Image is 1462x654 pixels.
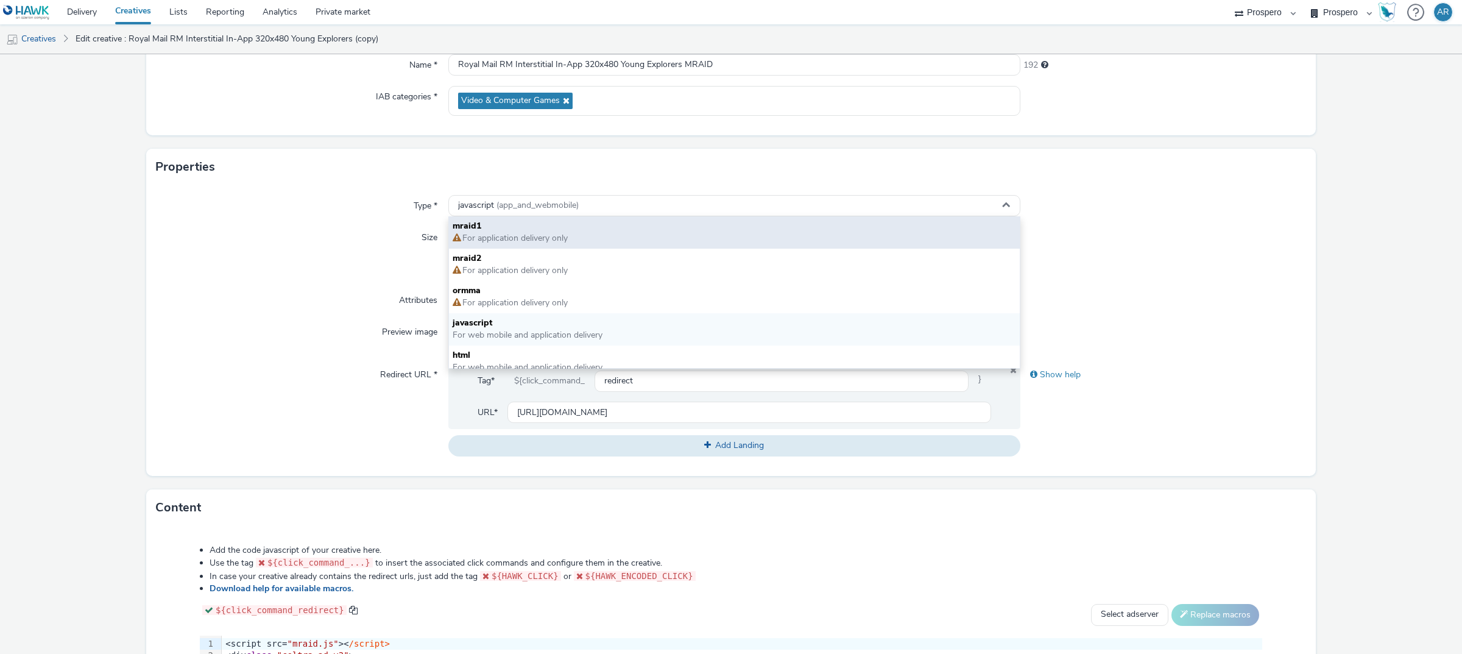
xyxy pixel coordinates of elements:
[715,439,764,451] span: Add Landing
[210,556,1262,569] li: Use the tag to insert the associated click commands and configure them in the creative.
[155,499,201,517] h3: Content
[200,638,215,650] div: 1
[349,606,358,614] span: copy to clipboard
[417,227,442,244] label: Size
[210,583,358,594] a: Download help for available macros.
[458,201,579,211] span: javascript
[1171,604,1259,626] button: Replace macros
[1020,364,1307,386] div: Show help
[461,265,568,276] span: For application delivery only
[210,544,1262,556] li: Add the code javascript of your creative here.
[394,290,442,307] label: Attributes
[371,86,442,103] label: IAB categories *
[453,220,1016,232] span: mraid1
[496,199,579,211] span: (app_and_webmobile)
[448,435,1020,456] button: Add Landing
[1378,2,1396,22] img: Hawk Academy
[453,361,602,373] span: For web mobile and application delivery
[375,364,442,381] label: Redirect URL *
[461,297,568,308] span: For application delivery only
[461,96,560,106] span: Video & Computer Games
[409,195,442,212] label: Type *
[1041,59,1048,71] div: Maximum 255 characters
[585,571,693,581] span: ${HAWK_ENCODED_CLICK}
[216,605,344,615] span: ${click_command_redirect}
[453,252,1016,265] span: mraid2
[6,34,18,46] img: mobile
[453,285,1016,297] span: ormma
[155,158,215,176] h3: Properties
[504,370,595,392] div: ${click_command_
[492,571,559,581] span: ${HAWK_CLICK}
[461,232,568,244] span: For application delivery only
[448,54,1020,76] input: Name
[210,570,1262,583] li: In case your creative already contains the redirect urls, just add the tag or
[404,54,442,71] label: Name *
[69,24,384,54] a: Edit creative : Royal Mail RM Interstitial In-App 320x480 Young Explorers (copy)
[287,639,338,649] span: "mraid.js"
[453,329,602,341] span: For web mobile and application delivery
[969,370,991,392] span: }
[1378,2,1401,22] a: Hawk Academy
[1023,59,1038,71] span: 192
[453,349,1016,361] span: html
[507,402,991,423] input: url...
[349,639,390,649] span: /script>
[267,558,370,567] span: ${click_command_...}
[453,317,1016,329] span: javascript
[3,5,50,20] img: undefined Logo
[377,321,442,338] label: Preview image
[1437,3,1449,21] div: AR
